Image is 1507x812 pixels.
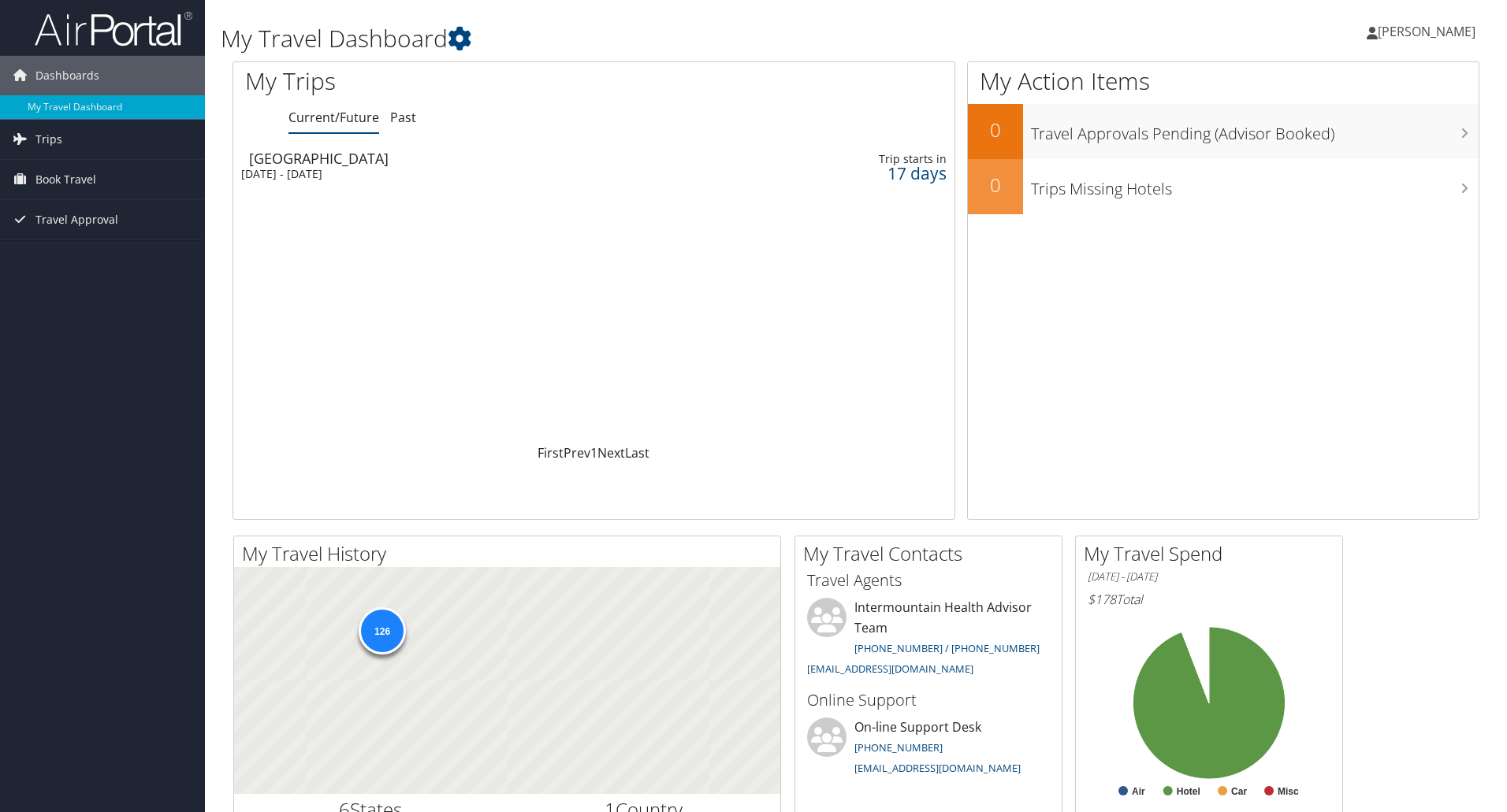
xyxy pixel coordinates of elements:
span: Travel Approval [35,200,118,239]
a: [PHONE_NUMBER] [854,740,943,755]
div: 126 [359,607,406,654]
img: airportal-logo.png [35,10,192,47]
h2: My Travel Contacts [803,540,1062,567]
h3: Online Support [807,689,1050,711]
a: [EMAIL_ADDRESS][DOMAIN_NAME] [854,761,1021,775]
h1: My Action Items [968,65,1479,98]
h6: Total [1088,591,1330,608]
a: 0Trips Missing Hotels [968,159,1479,214]
h3: Travel Agents [807,569,1050,591]
span: Dashboards [35,56,99,95]
a: 0Travel Approvals Pending (Advisor Booked) [968,104,1479,159]
a: [PHONE_NUMBER] / [PHONE_NUMBER] [854,641,1040,655]
h2: My Travel Spend [1084,540,1342,567]
a: First [538,444,564,462]
span: $178 [1088,591,1116,608]
span: Book Travel [35,160,96,199]
li: On-line Support Desk [799,717,1058,782]
h6: [DATE] - [DATE] [1088,569,1330,584]
h3: Travel Approvals Pending (Advisor Booked) [1031,115,1479,145]
h2: 0 [968,172,1023,198]
a: Past [390,109,416,126]
a: Current/Future [288,109,379,126]
a: [EMAIL_ADDRESS][DOMAIN_NAME] [807,662,973,676]
h1: My Travel Dashboard [221,22,1068,55]
text: Misc [1278,786,1299,797]
h3: Trips Missing Hotels [1031,170,1479,200]
div: 17 days [789,166,946,180]
h1: My Trips [245,65,642,98]
li: Intermountain Health Advisor Team [799,598,1058,682]
a: [PERSON_NAME] [1367,8,1491,55]
a: Last [625,444,649,462]
text: Car [1231,786,1247,797]
div: [DATE] - [DATE] [241,167,695,181]
text: Air [1132,786,1145,797]
text: Hotel [1177,786,1200,797]
a: 1 [590,444,597,462]
a: Next [597,444,625,462]
div: Trip starts in [789,152,946,166]
div: [GEOGRAPHIC_DATA] [249,151,703,165]
span: Trips [35,120,62,159]
h2: 0 [968,117,1023,143]
a: Prev [564,444,590,462]
h2: My Travel History [242,540,780,567]
span: [PERSON_NAME] [1378,23,1475,40]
